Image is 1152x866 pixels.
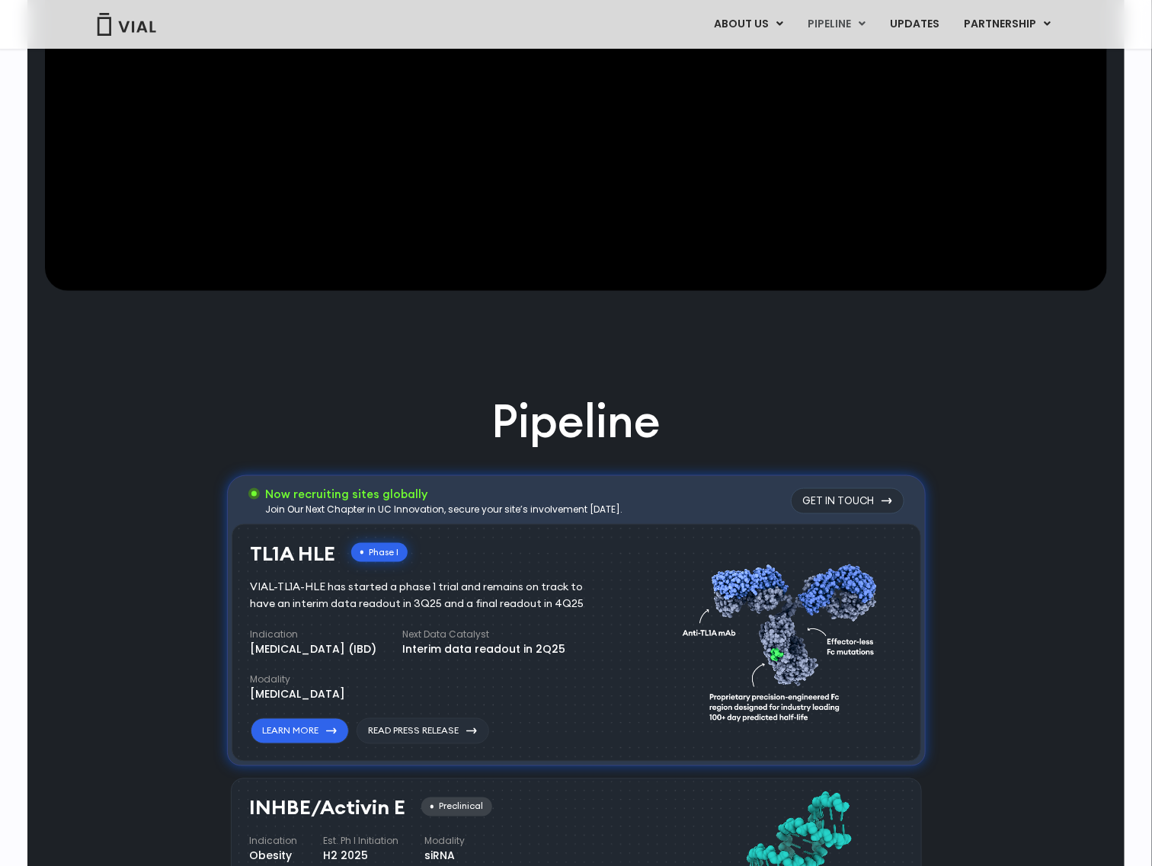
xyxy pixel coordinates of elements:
[251,628,377,642] h4: Indication
[251,642,377,658] div: [MEDICAL_DATA] (IBD)
[878,11,951,37] a: UPDATES
[702,11,795,37] a: ABOUT USMenu Toggle
[425,848,466,864] div: siRNA
[251,673,346,687] h4: Modality
[266,503,623,516] div: Join Our Next Chapter in UC Innovation, secure your site’s involvement [DATE].
[791,488,904,514] a: Get in touch
[425,835,466,848] h4: Modality
[251,580,606,613] div: VIAL-TL1A-HLE has started a phase 1 trial and remains on track to have an interim data readout in...
[250,835,298,848] h4: Indication
[683,535,887,745] img: TL1A antibody diagram.
[403,628,566,642] h4: Next Data Catalyst
[251,718,349,744] a: Learn More
[266,486,623,503] h3: Now recruiting sites globally
[351,543,408,562] div: Phase I
[403,642,566,658] div: Interim data readout in 2Q25
[96,13,157,36] img: Vial Logo
[491,390,661,452] h2: Pipeline
[421,797,492,816] div: Preclinical
[795,11,877,37] a: PIPELINEMenu Toggle
[324,835,399,848] h4: Est. Ph I Initiation
[250,848,298,864] div: Obesity
[357,718,489,744] a: Read Press Release
[250,797,406,820] h3: INHBE/Activin E
[952,11,1063,37] a: PARTNERSHIPMenu Toggle
[251,543,336,565] h3: TL1A HLE
[324,848,399,864] div: H2 2025
[251,687,346,703] div: [MEDICAL_DATA]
